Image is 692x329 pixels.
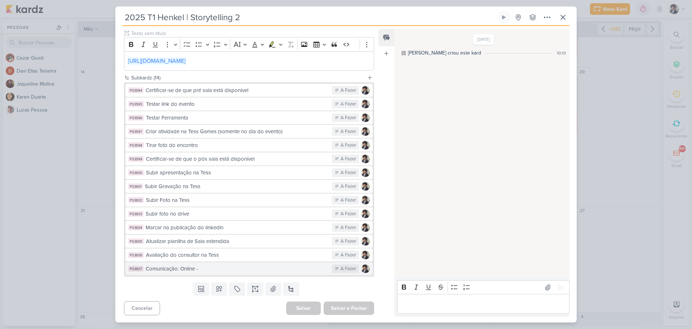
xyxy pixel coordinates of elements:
img: Pedro Luahn Simões [361,168,370,177]
button: PS3603 Subir foto no drive A Fazer [125,207,373,220]
button: Cancelar [124,301,160,315]
div: A Fazer [341,156,356,163]
div: PS3597 [128,129,143,134]
div: Subir Gravação na Tess [145,182,328,191]
div: Editor toolbar [397,280,569,294]
div: Editor editing area: main [397,294,569,314]
img: Pedro Luahn Simões [361,100,370,108]
input: Texto sem título [130,30,374,37]
div: A Fazer [341,183,356,190]
div: PS3607 [128,266,143,272]
img: Pedro Luahn Simões [361,182,370,191]
div: Atualizar planilha de Sala estendida [146,237,328,246]
div: Criar atividade na Tess Games (somente no dia do evento) [146,127,328,136]
div: Ligar relógio [501,14,507,20]
div: A Fazer [341,252,356,259]
div: A Fazer [341,224,356,231]
button: PS3606 Avaliação do consultor na Tess A Fazer [125,248,373,261]
img: Pedro Luahn Simões [361,127,370,136]
div: Subir foto no drive [146,210,328,218]
div: Subkardz (14) [131,74,364,82]
div: PS3600 [128,170,144,176]
div: [PERSON_NAME] criou este kard [408,49,481,57]
div: 10:01 [557,50,566,56]
div: PS3598 [128,142,144,148]
div: PS3602 [128,197,144,203]
div: Avaliação do consultor na Tess [146,251,328,259]
div: PS3594 [128,87,143,93]
img: Pedro Luahn Simões [361,141,370,150]
div: Marcar na publicação do linkedin [146,224,328,232]
img: Pedro Luahn Simões [361,196,370,204]
div: PS3595 [128,101,144,107]
button: PS3597 Criar atividade na Tess Games (somente no dia do evento) A Fazer [125,125,373,138]
button: PS3599 Certificar-se de que o pós sala está disponível A Fazer [125,152,373,165]
div: A Fazer [341,169,356,177]
div: PS3601 [128,183,143,189]
button: PS3605 Atualizar planilha de Sala estendida A Fazer [125,235,373,248]
img: Pedro Luahn Simões [361,264,370,273]
div: Comunicação: Online - [146,265,328,273]
div: PS3605 [128,238,144,244]
img: Pedro Luahn Simões [361,113,370,122]
div: Subir apresentação na Tess [146,169,328,177]
button: PS3598 Tirar foto do encontro A Fazer [125,139,373,152]
button: PS3594 Certificar-se de que pré sala está disponível A Fazer [125,84,373,97]
a: [URL][DOMAIN_NAME] [128,57,186,65]
div: A Fazer [341,87,356,94]
button: PS3595 Testar link do evento A Fazer [125,98,373,111]
div: Editor editing area: main [124,51,374,71]
button: PS3596 Testar Ferramenta A Fazer [125,111,373,124]
div: PS3603 [128,211,143,217]
img: Pedro Luahn Simões [361,223,370,232]
div: A Fazer [341,142,356,149]
div: PS3606 [128,252,144,258]
img: Pedro Luahn Simões [361,209,370,218]
div: A Fazer [341,211,356,218]
div: Tirar foto do encontro [146,141,328,150]
div: Editor toolbar [124,37,374,51]
div: Certificar-se de que o pós sala está disponível [146,155,328,163]
div: PS3599 [128,156,144,162]
div: A Fazer [341,265,356,273]
div: Testar Ferramenta [146,114,328,122]
div: Subir Foto na Tess [146,196,328,204]
img: Pedro Luahn Simões [361,251,370,259]
button: PS3607 Comunicação: Online - A Fazer [125,262,373,275]
div: A Fazer [341,101,356,108]
div: A Fazer [341,197,356,204]
img: Pedro Luahn Simões [361,155,370,163]
div: Testar link do evento [146,100,328,108]
button: PS3601 Subir Gravação na Tess A Fazer [125,180,373,193]
img: Pedro Luahn Simões [361,86,370,95]
div: A Fazer [341,114,356,122]
div: PS3604 [128,225,143,230]
button: PS3604 Marcar na publicação do linkedin A Fazer [125,221,373,234]
div: A Fazer [341,128,356,135]
img: Pedro Luahn Simões [361,237,370,246]
button: PS3602 Subir Foto na Tess A Fazer [125,194,373,207]
div: PS3596 [128,115,144,121]
div: Certificar-se de que pré sala está disponível [146,86,328,95]
button: PS3600 Subir apresentação na Tess A Fazer [125,166,373,179]
div: A Fazer [341,238,356,245]
input: Kard Sem Título [123,11,496,24]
